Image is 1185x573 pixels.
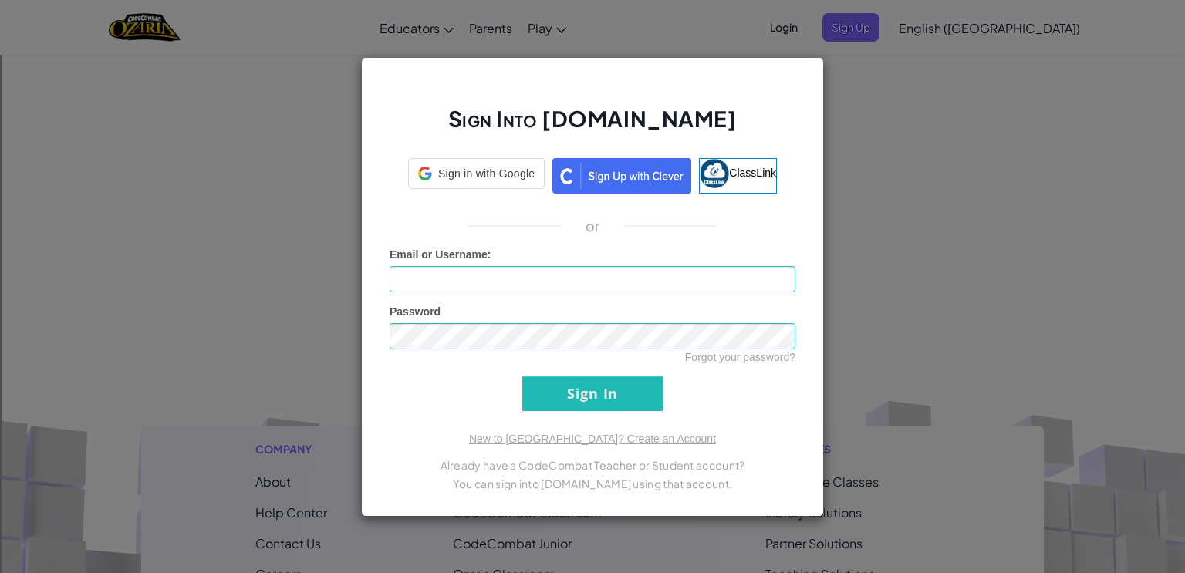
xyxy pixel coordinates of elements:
[6,48,1179,62] div: Delete
[408,158,545,194] a: Sign in with Google
[6,34,1179,48] div: Move To ...
[6,103,1179,117] div: Move To ...
[390,456,795,474] p: Already have a CodeCombat Teacher or Student account?
[6,89,1179,103] div: Rename
[729,166,776,178] span: ClassLink
[6,6,1179,20] div: Sort A > Z
[6,76,1179,89] div: Sign out
[438,166,535,181] span: Sign in with Google
[685,351,795,363] a: Forgot your password?
[469,433,716,445] a: New to [GEOGRAPHIC_DATA]? Create an Account
[408,158,545,189] div: Sign in with Google
[390,248,488,261] span: Email or Username
[552,158,691,194] img: clever_sso_button@2x.png
[522,376,663,411] input: Sign In
[6,62,1179,76] div: Options
[6,20,1179,34] div: Sort New > Old
[390,305,441,318] span: Password
[390,247,491,262] label: :
[390,104,795,149] h2: Sign Into [DOMAIN_NAME]
[700,159,729,188] img: classlink-logo-small.png
[390,474,795,493] p: You can sign into [DOMAIN_NAME] using that account.
[586,217,600,235] p: or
